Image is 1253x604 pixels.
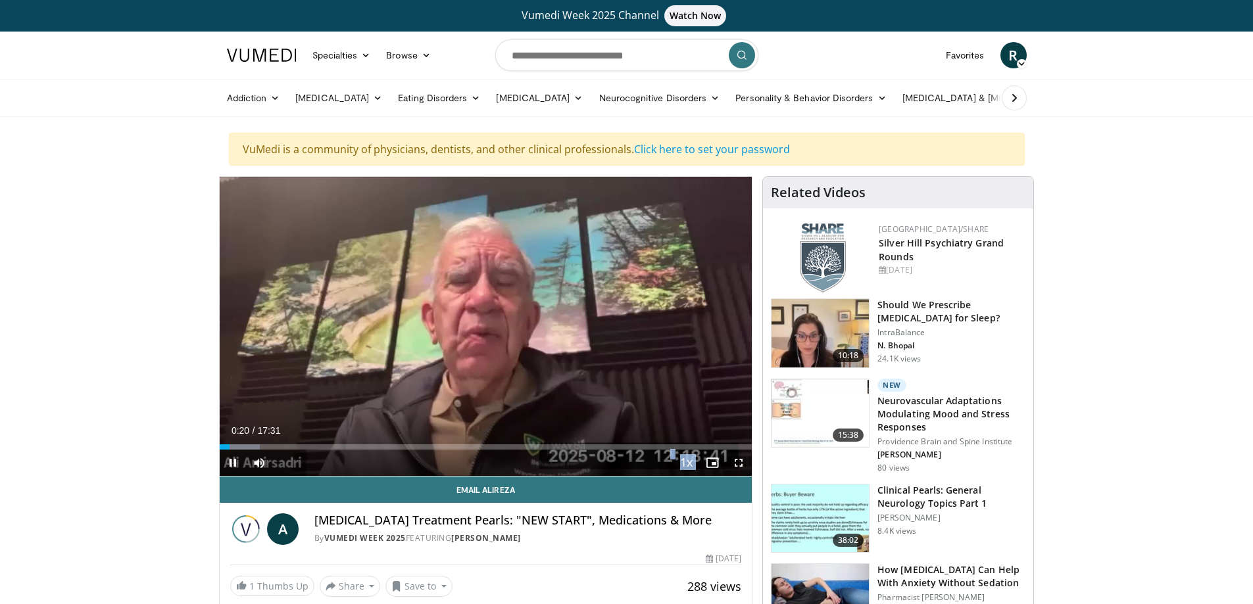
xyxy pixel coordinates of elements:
a: 10:18 Should We Prescribe [MEDICAL_DATA] for Sleep? IntraBalance N. Bhopal 24.1K views [771,298,1025,368]
button: Playback Rate [673,450,699,476]
p: [PERSON_NAME] [877,513,1025,523]
p: Providence Brain and Spine Institute [877,436,1025,447]
a: Personality & Behavior Disorders [727,85,894,111]
div: Progress Bar [220,444,752,450]
p: 80 views [877,463,910,473]
a: Vumedi Week 2025 [324,532,406,544]
span: / [253,425,255,436]
span: 0:20 [232,425,249,436]
h3: Clinical Pearls: General Neurology Topics Part 1 [877,484,1025,510]
a: [MEDICAL_DATA] [488,85,591,111]
a: Specialties [305,42,379,68]
p: 24.1K views [877,354,921,364]
button: Share [320,576,381,597]
a: Email Alireza [220,476,752,503]
a: Vumedi Week 2025 ChannelWatch Now [229,5,1025,26]
img: VuMedi Logo [227,49,297,62]
span: Watch Now [664,5,727,26]
a: [MEDICAL_DATA] [287,85,390,111]
a: [PERSON_NAME] [451,532,521,544]
span: 1 [249,580,255,592]
div: [DATE] [706,553,741,565]
p: 8.4K views [877,526,916,536]
p: N. Bhopal [877,340,1025,351]
p: New [877,379,906,392]
a: 15:38 New Neurovascular Adaptations Modulating Mood and Stress Responses Providence Brain and Spi... [771,379,1025,473]
a: Neurocognitive Disorders [591,85,728,111]
h4: [MEDICAL_DATA] Treatment Pearls: "NEW START", Medications & More [314,513,742,528]
button: Pause [220,450,246,476]
a: Eating Disorders [390,85,488,111]
h3: Neurovascular Adaptations Modulating Mood and Stress Responses [877,394,1025,434]
div: By FEATURING [314,532,742,544]
video-js: Video Player [220,177,752,476]
a: [MEDICAL_DATA] & [MEDICAL_DATA] [895,85,1083,111]
p: Pharmacist [PERSON_NAME] [877,592,1025,603]
span: 38:02 [833,534,864,547]
a: [GEOGRAPHIC_DATA]/SHARE [879,223,989,235]
button: Enable picture-in-picture mode [699,450,725,476]
a: Silver Hill Psychiatry Grand Rounds [879,237,1004,263]
a: Browse [378,42,439,68]
button: Save to [385,576,453,597]
h4: Related Videos [771,185,866,200]
h3: Should We Prescribe [MEDICAL_DATA] for Sleep? [877,298,1025,325]
input: Search topics, interventions [495,39,758,71]
p: IntraBalance [877,327,1025,338]
img: Vumedi Week 2025 [230,513,262,545]
p: [PERSON_NAME] [877,450,1025,460]
h3: How [MEDICAL_DATA] Can Help With Anxiety Without Sedation [877,563,1025,590]
a: Addiction [219,85,288,111]
a: R [1000,42,1027,68]
button: Mute [246,450,272,476]
a: 1 Thumbs Up [230,576,314,596]
button: Fullscreen [725,450,752,476]
a: 38:02 Clinical Pearls: General Neurology Topics Part 1 [PERSON_NAME] 8.4K views [771,484,1025,553]
span: 17:31 [257,425,280,436]
a: Favorites [938,42,993,68]
a: Click here to set your password [634,142,790,156]
img: f7087805-6d6d-4f4e-b7c8-917543aa9d8d.150x105_q85_crop-smart_upscale.jpg [772,299,869,367]
div: VuMedi is a community of physicians, dentists, and other clinical professionals. [229,133,1025,166]
div: [DATE] [879,264,1023,276]
img: 91ec4e47-6cc3-4d45-a77d-be3eb23d61cb.150x105_q85_crop-smart_upscale.jpg [772,484,869,553]
span: 288 views [687,578,741,594]
img: 4562edde-ec7e-4758-8328-0659f7ef333d.150x105_q85_crop-smart_upscale.jpg [772,379,869,448]
img: f8aaeb6d-318f-4fcf-bd1d-54ce21f29e87.png.150x105_q85_autocrop_double_scale_upscale_version-0.2.png [800,223,846,292]
span: 15:38 [833,429,864,442]
span: 10:18 [833,349,864,362]
a: A [267,513,299,545]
